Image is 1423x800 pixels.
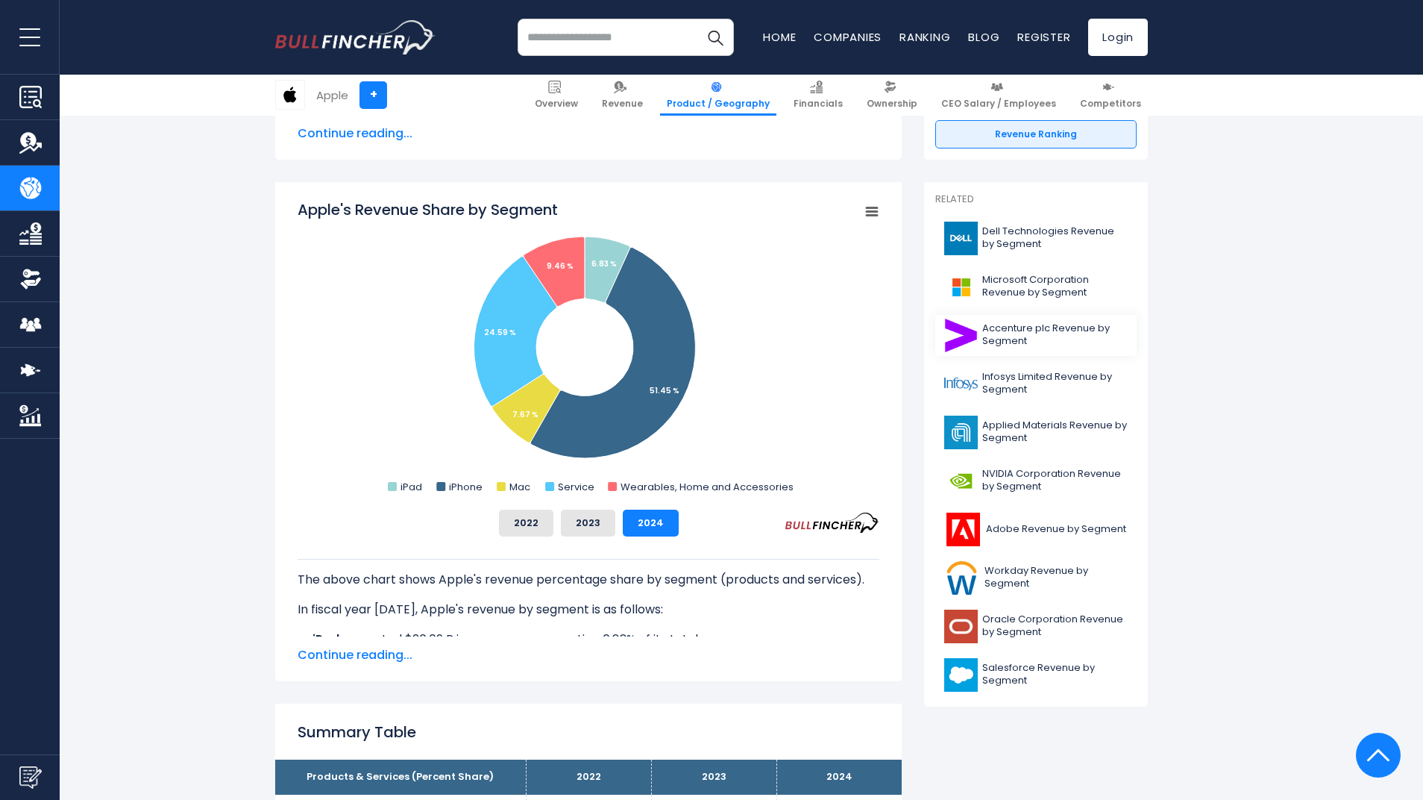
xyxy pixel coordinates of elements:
a: Revenue [595,75,650,116]
th: 2024 [776,760,902,795]
button: 2022 [499,510,553,537]
a: Ranking [899,29,950,45]
span: Workday Revenue by Segment [984,565,1128,590]
span: Financials [794,98,843,110]
a: Revenue Ranking [935,120,1137,149]
img: AAPL logo [276,81,304,109]
a: Applied Materials Revenue by Segment [935,412,1137,453]
img: bullfincher logo [275,20,436,54]
button: 2024 [623,510,679,537]
span: Adobe Revenue by Segment [986,523,1126,536]
th: 2023 [651,760,776,795]
tspan: 24.59 % [484,327,516,338]
img: INFY logo [944,367,978,401]
tspan: 51.45 % [650,385,679,396]
th: Products & Services (Percent Share) [275,760,526,795]
a: Overview [528,75,585,116]
tspan: 6.83 % [591,258,617,269]
a: Competitors [1073,75,1148,116]
a: Adobe Revenue by Segment [935,509,1137,550]
a: Salesforce Revenue by Segment [935,654,1137,696]
a: Product / Geography [660,75,776,116]
h2: Summary Table [298,721,879,743]
span: Microsoft Corporation Revenue by Segment [982,274,1128,299]
img: ACN logo [944,319,978,352]
span: Applied Materials Revenue by Segment [982,419,1128,445]
span: Salesforce Revenue by Segment [982,662,1128,687]
img: ADBE logo [944,513,981,546]
img: DELL logo [944,222,978,255]
a: NVIDIA Corporation Revenue by Segment [935,460,1137,501]
div: The for Apple is the iPhone, which represents 51.45% of its total revenue. The for Apple is the i... [298,559,879,792]
a: Oracle Corporation Revenue by Segment [935,606,1137,647]
span: Oracle Corporation Revenue by Segment [982,613,1128,639]
span: Infosys Limited Revenue by Segment [982,371,1128,396]
span: CEO Salary / Employees [941,98,1056,110]
tspan: 9.46 % [547,260,574,272]
a: Workday Revenue by Segment [935,557,1137,599]
a: Dell Technologies Revenue by Segment [935,218,1137,259]
span: Revenue [602,98,643,110]
p: Related [935,193,1137,206]
span: NVIDIA Corporation Revenue by Segment [982,468,1128,493]
th: 2022 [526,760,651,795]
a: Microsoft Corporation Revenue by Segment [935,266,1137,307]
img: MSFT logo [944,270,978,304]
li: generated $26.69 B in revenue, representing 6.83% of its total revenue. [298,631,879,649]
a: CEO Salary / Employees [934,75,1063,116]
span: Accenture plc Revenue by Segment [982,322,1128,348]
text: Mac [509,480,530,494]
img: Ownership [19,268,42,290]
a: Companies [814,29,882,45]
a: Infosys Limited Revenue by Segment [935,363,1137,404]
a: Ownership [860,75,924,116]
a: + [359,81,387,109]
span: Competitors [1080,98,1141,110]
a: Financials [787,75,849,116]
text: Service [558,480,594,494]
svg: Apple's Revenue Share by Segment [298,199,879,498]
span: Product / Geography [667,98,770,110]
text: iPad [400,480,422,494]
span: Continue reading... [298,646,879,664]
p: In fiscal year [DATE], Apple's revenue by segment is as follows: [298,601,879,619]
img: WDAY logo [944,561,980,595]
span: Continue reading... [298,125,879,143]
img: AMAT logo [944,416,978,449]
span: Dell Technologies Revenue by Segment [982,225,1128,251]
a: Login [1088,19,1148,56]
div: Apple [316,87,348,104]
span: Ownership [867,98,917,110]
tspan: 7.67 % [512,409,538,420]
p: The above chart shows Apple's revenue percentage share by segment (products and services). [298,571,879,589]
a: Accenture plc Revenue by Segment [935,315,1137,356]
text: Wearables, Home and Accessories [621,480,794,494]
a: Go to homepage [275,20,436,54]
button: 2023 [561,510,615,537]
img: CRM logo [944,658,978,692]
span: Overview [535,98,578,110]
text: iPhone [449,480,483,494]
a: Home [763,29,796,45]
tspan: Apple's Revenue Share by Segment [298,199,558,220]
img: NVDA logo [944,464,978,498]
a: Register [1017,29,1070,45]
img: ORCL logo [944,610,978,643]
button: Search [697,19,734,56]
a: Blog [968,29,999,45]
b: iPad [312,631,339,648]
